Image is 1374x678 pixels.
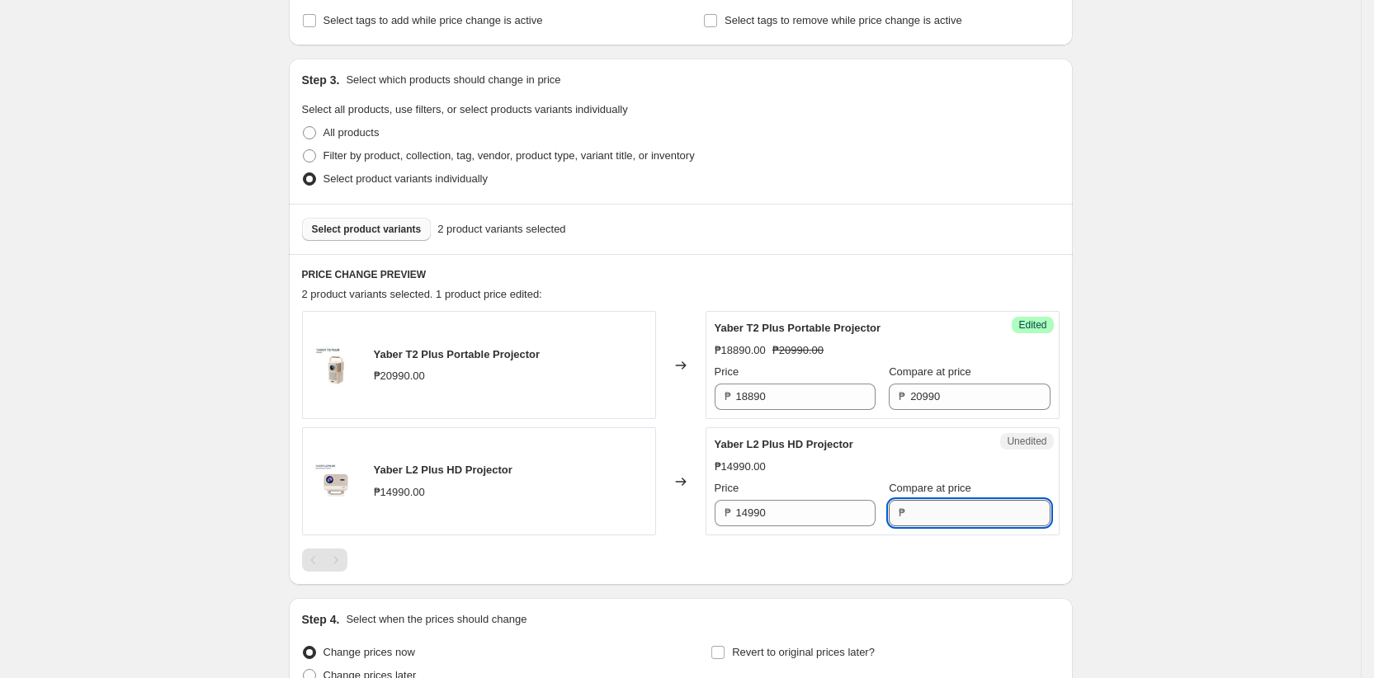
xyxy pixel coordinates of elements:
div: ₱20990.00 [374,368,425,384]
span: ₱ [899,506,905,519]
span: Revert to original prices later? [732,646,875,658]
span: Filter by product, collection, tag, vendor, product type, variant title, or inventory [323,149,695,162]
span: Compare at price [889,365,971,378]
span: Edited [1018,318,1046,332]
img: PHYaberProjectorT2Plus_80x.jpg [311,341,361,390]
span: Yaber L2 Plus HD Projector [374,464,512,476]
p: Select which products should change in price [346,72,560,88]
strike: ₱20990.00 [772,342,824,359]
div: ₱14990.00 [374,484,425,501]
div: ₱18890.00 [715,342,766,359]
span: Unedited [1007,435,1046,448]
span: Change prices now [323,646,415,658]
span: ₱ [899,390,905,403]
h2: Step 3. [302,72,340,88]
img: OPEN_BOX_71_80x.png [311,457,361,506]
span: 2 product variants selected [437,221,565,238]
span: Price [715,365,739,378]
span: Select tags to add while price change is active [323,14,543,26]
span: Yaber T2 Plus Portable Projector [374,348,541,360]
span: Yaber T2 Plus Portable Projector [715,322,881,334]
span: Compare at price [889,482,971,494]
span: Select product variants individually [323,172,488,185]
h6: PRICE CHANGE PREVIEW [302,268,1060,281]
h2: Step 4. [302,611,340,628]
span: Select product variants [312,223,422,236]
button: Select product variants [302,218,432,241]
span: 2 product variants selected. 1 product price edited: [302,288,542,300]
div: ₱14990.00 [715,459,766,475]
span: All products [323,126,380,139]
span: Yaber L2 Plus HD Projector [715,438,853,450]
span: ₱ [725,506,731,519]
span: Price [715,482,739,494]
span: Select all products, use filters, or select products variants individually [302,103,628,115]
p: Select when the prices should change [346,611,526,628]
span: Select tags to remove while price change is active [725,14,962,26]
span: ₱ [725,390,731,403]
nav: Pagination [302,549,347,572]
